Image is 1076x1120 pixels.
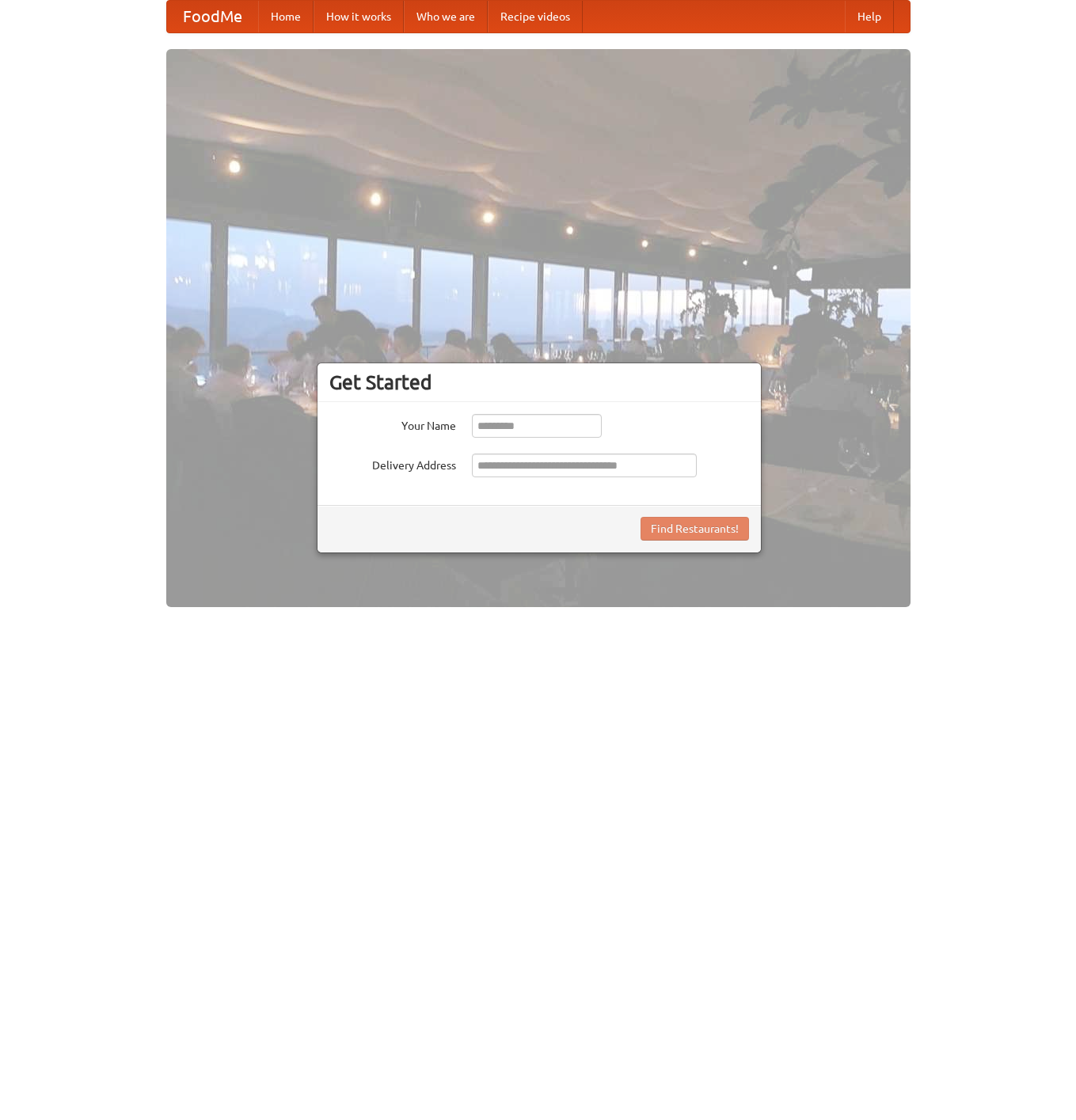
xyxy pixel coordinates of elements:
[258,1,314,32] a: Home
[329,454,456,473] label: Delivery Address
[329,370,749,394] h3: Get Started
[641,517,749,541] button: Find Restaurants!
[488,1,583,32] a: Recipe videos
[314,1,404,32] a: How it works
[329,414,456,434] label: Your Name
[404,1,488,32] a: Who we are
[845,1,894,32] a: Help
[167,1,258,32] a: FoodMe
